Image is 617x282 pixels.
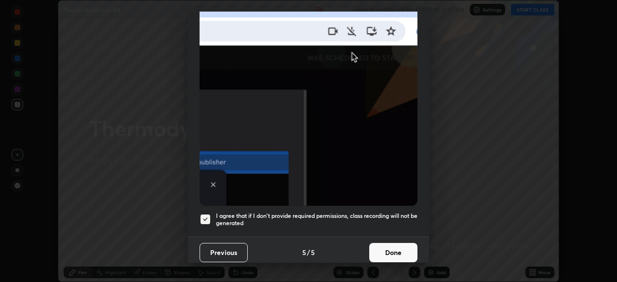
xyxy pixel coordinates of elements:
[302,247,306,257] h4: 5
[369,243,417,262] button: Done
[200,243,248,262] button: Previous
[311,247,315,257] h4: 5
[216,212,417,227] h5: I agree that if I don't provide required permissions, class recording will not be generated
[307,247,310,257] h4: /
